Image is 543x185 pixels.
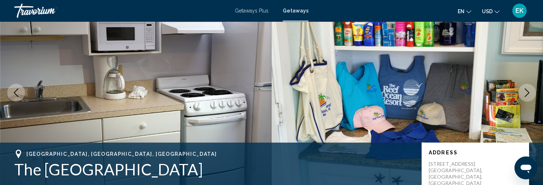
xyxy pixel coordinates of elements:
iframe: Button to launch messaging window [514,156,537,179]
p: Address [429,150,522,155]
a: Getaways Plus [235,8,268,14]
span: en [458,9,464,14]
span: [GEOGRAPHIC_DATA], [GEOGRAPHIC_DATA], [GEOGRAPHIC_DATA] [26,151,217,157]
a: Travorium [14,4,228,18]
a: Getaways [283,8,308,14]
button: Previous image [7,84,25,102]
button: Change language [458,6,471,16]
button: Next image [518,84,536,102]
span: USD [482,9,493,14]
button: Change currency [482,6,499,16]
button: User Menu [510,3,529,18]
h1: The [GEOGRAPHIC_DATA] [14,160,414,179]
span: EK [516,7,523,14]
